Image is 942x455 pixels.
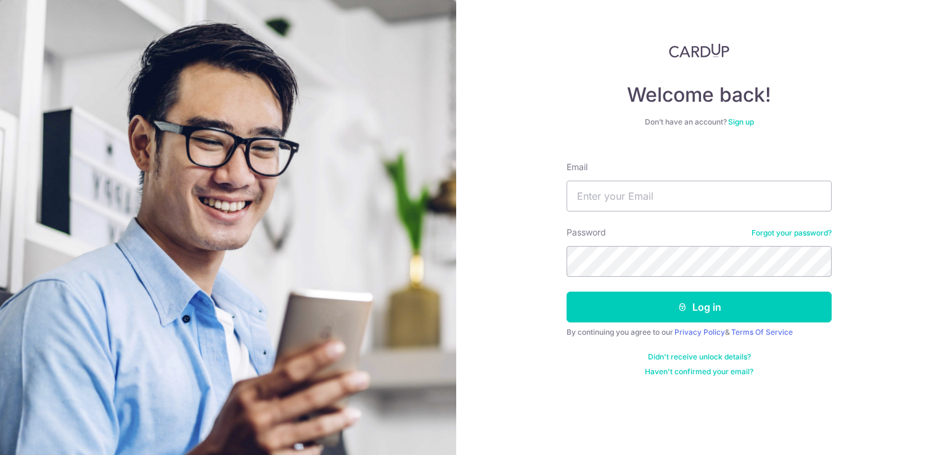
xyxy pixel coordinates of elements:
a: Forgot your password? [752,228,832,238]
img: CardUp Logo [669,43,729,58]
label: Email [567,161,588,173]
button: Log in [567,292,832,322]
a: Sign up [728,117,754,126]
label: Password [567,226,606,239]
a: Privacy Policy [674,327,725,337]
a: Haven't confirmed your email? [645,367,753,377]
h4: Welcome back! [567,83,832,107]
input: Enter your Email [567,181,832,211]
a: Didn't receive unlock details? [648,352,751,362]
div: By continuing you agree to our & [567,327,832,337]
a: Terms Of Service [731,327,793,337]
div: Don’t have an account? [567,117,832,127]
